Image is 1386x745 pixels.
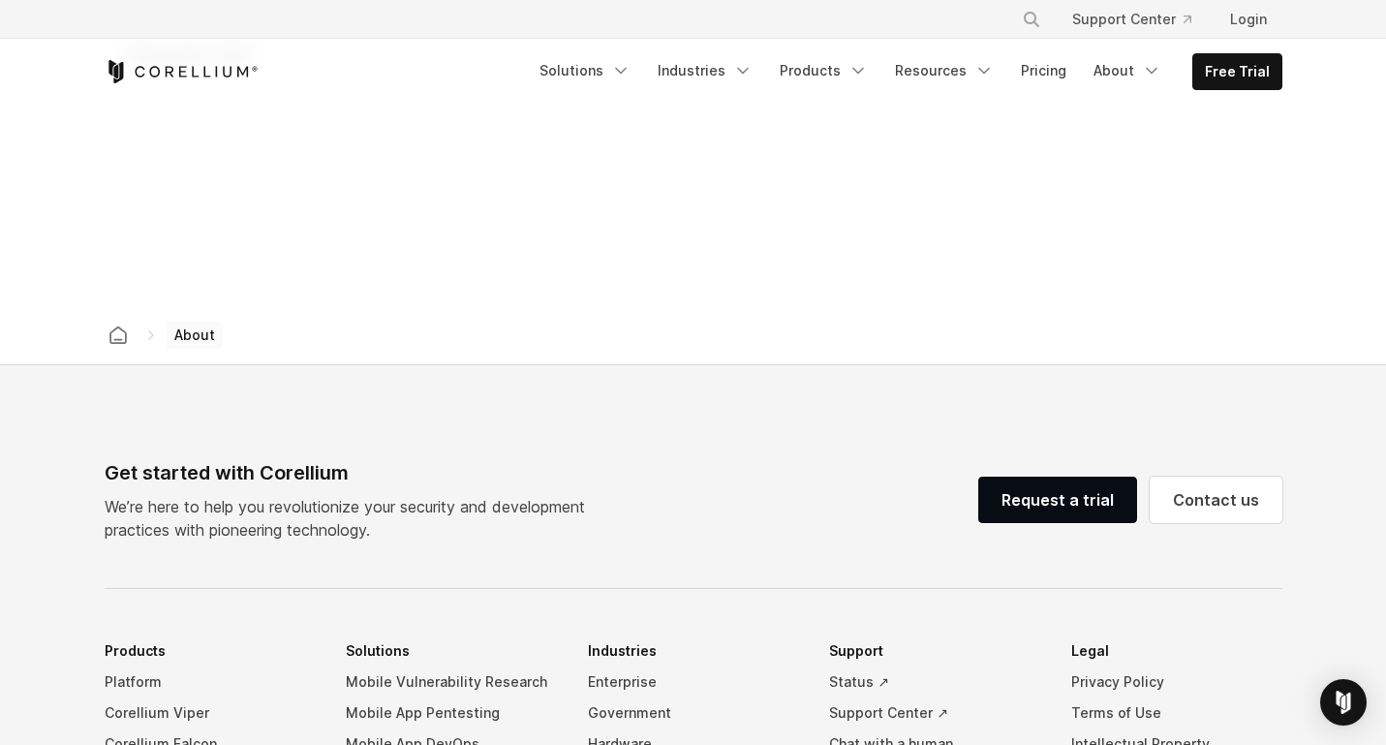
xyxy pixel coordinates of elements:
[105,60,259,83] a: Corellium Home
[1150,477,1282,523] a: Contact us
[105,698,316,729] a: Corellium Viper
[105,667,316,698] a: Platform
[768,53,879,88] a: Products
[829,698,1040,729] a: Support Center ↗
[1014,2,1049,37] button: Search
[1320,679,1367,726] div: Open Intercom Messenger
[101,322,136,349] a: Corellium home
[1009,53,1078,88] a: Pricing
[1071,698,1282,729] a: Terms of Use
[646,53,764,88] a: Industries
[346,698,557,729] a: Mobile App Pentesting
[829,667,1040,698] a: Status ↗
[105,495,601,542] p: We’re here to help you revolutionize your security and development practices with pioneering tech...
[883,53,1005,88] a: Resources
[105,458,601,487] div: Get started with Corellium
[1193,54,1281,89] a: Free Trial
[588,698,799,729] a: Government
[346,667,557,698] a: Mobile Vulnerability Research
[1082,53,1173,88] a: About
[588,667,799,698] a: Enterprise
[1071,667,1282,698] a: Privacy Policy
[167,322,223,349] span: About
[1057,2,1207,37] a: Support Center
[528,53,642,88] a: Solutions
[999,2,1282,37] div: Navigation Menu
[528,53,1282,90] div: Navigation Menu
[978,477,1137,523] a: Request a trial
[1215,2,1282,37] a: Login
